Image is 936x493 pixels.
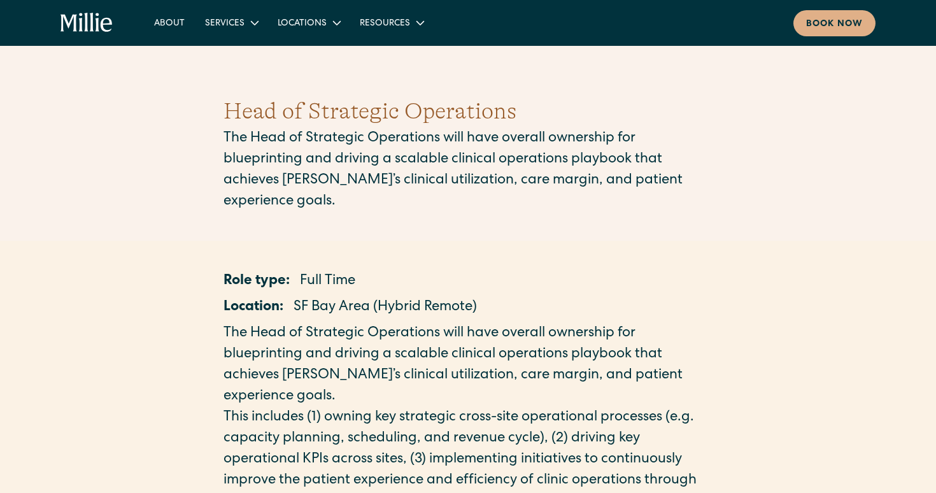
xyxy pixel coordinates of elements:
[350,12,433,33] div: Resources
[223,297,283,318] p: Location:
[205,17,245,31] div: Services
[294,297,477,318] p: SF Bay Area (Hybrid Remote)
[267,12,350,33] div: Locations
[223,324,713,408] p: The Head of Strategic Operations will have overall ownership for blueprinting and driving a scala...
[223,94,713,129] h1: Head of Strategic Operations
[793,10,876,36] a: Book now
[806,18,863,31] div: Book now
[60,13,113,33] a: home
[223,271,290,292] p: Role type:
[195,12,267,33] div: Services
[278,17,327,31] div: Locations
[223,129,713,213] p: The Head of Strategic Operations will have overall ownership for blueprinting and driving a scala...
[360,17,410,31] div: Resources
[300,271,355,292] p: Full Time
[144,12,195,33] a: About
